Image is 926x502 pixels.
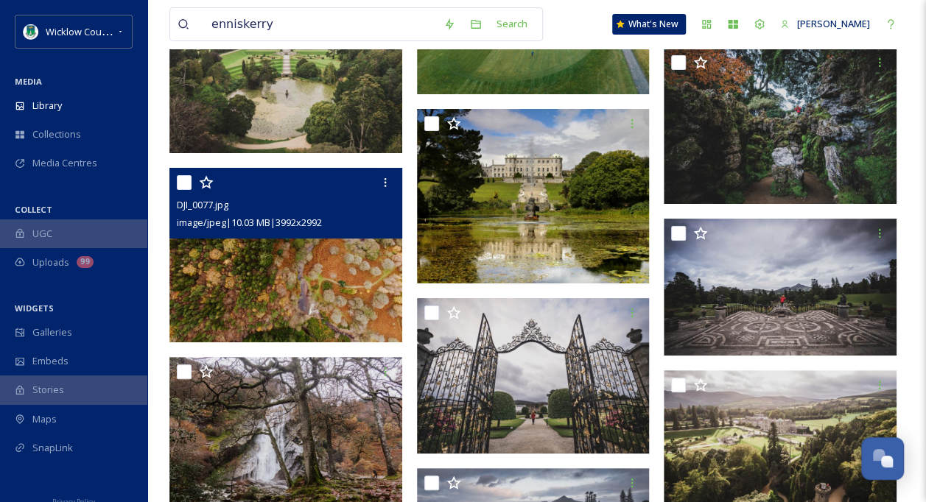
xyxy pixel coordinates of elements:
span: Galleries [32,325,72,339]
a: [PERSON_NAME] [773,10,877,38]
span: UGC [32,227,52,241]
span: COLLECT [15,204,52,215]
img: Powerscourt5.jpg [417,298,650,453]
img: Powerscourt4.jpg [664,48,897,203]
a: What's New [612,14,686,35]
span: [PERSON_NAME] [797,17,870,30]
span: image/jpeg | 10.03 MB | 3992 x 2992 [177,216,322,229]
span: Uploads [32,255,69,269]
img: Powerscourt9.jpg [417,109,650,283]
span: Stories [32,383,64,397]
span: Maps [32,412,57,426]
span: Library [32,99,62,113]
span: MEDIA [15,76,42,87]
button: Open Chat [861,437,904,480]
img: DJI_0077.jpg [169,168,402,342]
span: SnapLink [32,441,73,455]
span: DJI_0077.jpg [177,198,228,211]
span: Wicklow County Council [46,24,150,38]
img: download%20(9).png [24,24,38,39]
img: Powerscourt6.jpg [664,219,897,356]
input: Search your library [204,8,436,40]
span: Collections [32,127,81,141]
div: Search [489,10,535,38]
div: 99 [77,256,94,268]
span: Media Centres [32,156,97,170]
span: WIDGETS [15,303,54,314]
span: Embeds [32,354,69,368]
